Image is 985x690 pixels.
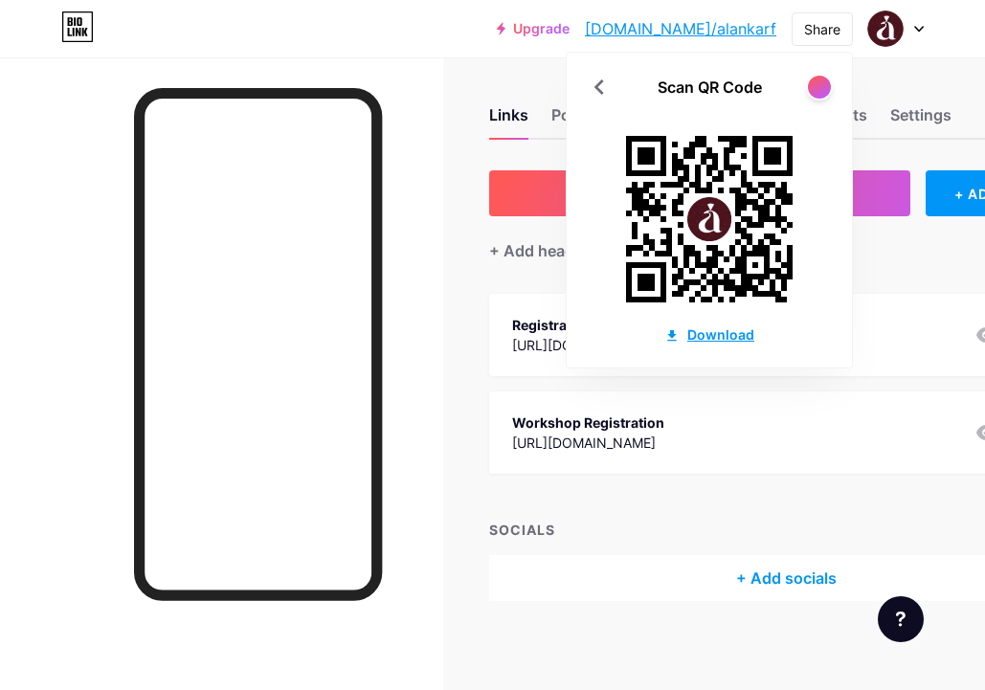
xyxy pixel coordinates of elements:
[890,103,951,138] div: Settings
[512,315,656,335] div: Registration Form
[804,19,840,39] div: Share
[551,103,593,138] div: Posts
[658,76,762,99] div: Scan QR Code
[664,324,754,345] div: Download
[512,412,664,433] div: Workshop Registration
[489,239,589,262] div: + Add header
[512,433,664,453] div: [URL][DOMAIN_NAME]
[867,11,904,47] img: Alankar Festival
[512,335,656,355] div: [URL][DOMAIN_NAME]
[497,21,570,36] a: Upgrade
[489,103,528,138] div: Links
[585,17,776,40] a: [DOMAIN_NAME]/alankarf
[489,170,910,216] button: + ADD LINK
